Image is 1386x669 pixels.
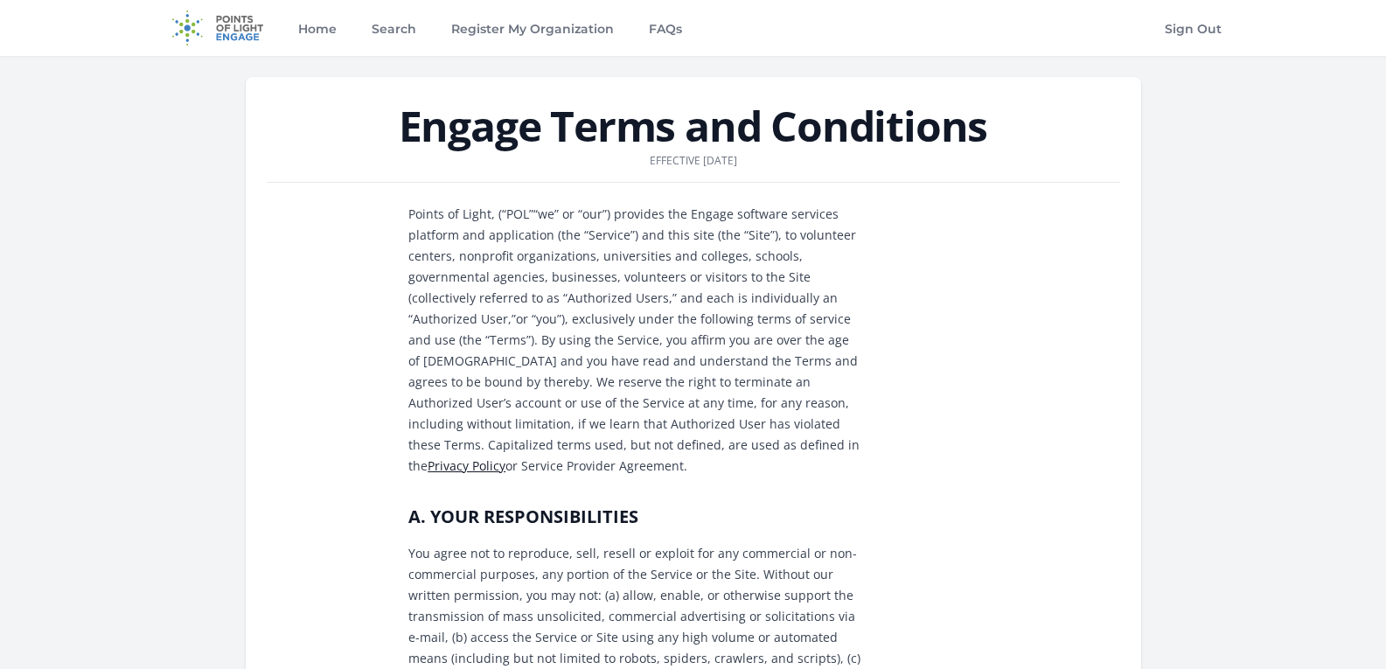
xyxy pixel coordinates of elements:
a: Privacy Policy [428,457,505,474]
p: Points of Light, (“POL”“we” or “our”) provides the Engage software services platform and applicat... [408,204,863,477]
h1: Engage Terms and Conditions [267,105,1120,147]
p: Effective [DATE] [267,154,1120,168]
h2: A. YOUR RESPONSIBILITIES [408,505,863,529]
